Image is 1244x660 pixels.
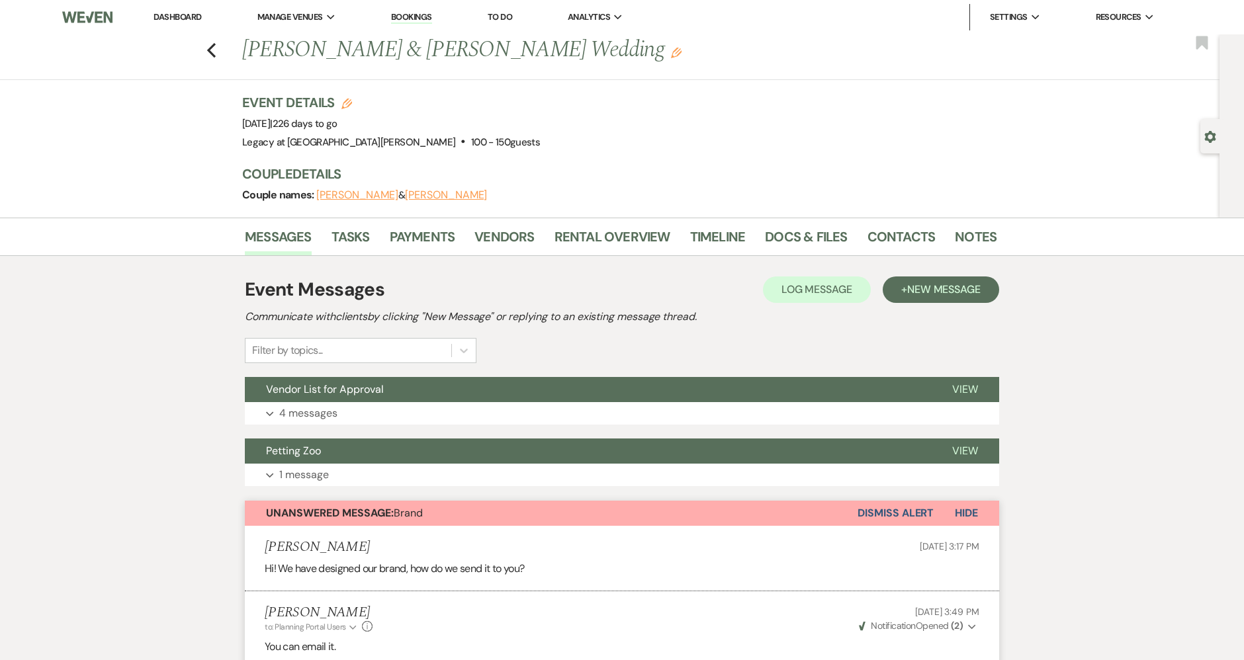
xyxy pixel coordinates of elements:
strong: Unanswered Message: [266,506,394,520]
button: Dismiss Alert [858,501,934,526]
h1: [PERSON_NAME] & [PERSON_NAME] Wedding [242,34,835,66]
p: You can email it. [265,638,979,655]
span: [DATE] [242,117,337,130]
span: to: Planning Portal Users [265,622,346,632]
span: Notification [871,620,915,632]
a: Docs & Files [765,226,847,255]
a: To Do [488,11,512,22]
button: View [931,438,999,464]
span: Settings [990,11,1028,24]
button: to: Planning Portal Users [265,621,359,633]
h3: Event Details [242,93,540,112]
a: Payments [390,226,455,255]
strong: ( 2 ) [951,620,963,632]
button: NotificationOpened (2) [857,619,979,633]
span: [DATE] 3:49 PM [915,606,979,618]
span: 226 days to go [273,117,337,130]
h5: [PERSON_NAME] [265,604,373,621]
span: Analytics [568,11,610,24]
p: Hi! We have designed our brand, how do we send it to you? [265,560,979,577]
a: Rental Overview [555,226,670,255]
a: Bookings [391,11,432,24]
span: Brand [266,506,423,520]
h2: Communicate with clients by clicking "New Message" or replying to an existing message thread. [245,309,999,325]
span: | [270,117,337,130]
span: Vendor List for Approval [266,382,384,396]
span: Resources [1096,11,1141,24]
span: Hide [955,506,978,520]
span: View [952,444,978,458]
div: Filter by topics... [252,343,323,358]
h1: Event Messages [245,276,384,304]
a: Timeline [690,226,746,255]
p: 1 message [279,466,329,483]
span: Legacy at [GEOGRAPHIC_DATA][PERSON_NAME] [242,136,455,149]
span: View [952,382,978,396]
span: & [316,188,487,202]
button: Petting Zoo [245,438,931,464]
button: Vendor List for Approval [245,377,931,402]
img: Weven Logo [62,3,112,31]
span: New Message [907,282,981,296]
button: [PERSON_NAME] [405,190,487,200]
span: Log Message [781,282,852,296]
button: [PERSON_NAME] [316,190,398,200]
span: Petting Zoo [266,444,321,458]
button: Hide [934,501,999,526]
button: Unanswered Message:Brand [245,501,858,526]
span: Opened [859,620,963,632]
button: +New Message [883,276,999,303]
span: [DATE] 3:17 PM [920,540,979,552]
a: Notes [955,226,997,255]
a: Messages [245,226,312,255]
button: Open lead details [1204,130,1216,142]
span: Couple names: [242,188,316,202]
a: Contacts [867,226,936,255]
span: 100 - 150 guests [471,136,540,149]
p: 4 messages [279,405,337,422]
button: Log Message [763,276,871,303]
h5: [PERSON_NAME] [265,539,370,556]
a: Tasks [332,226,370,255]
h3: Couple Details [242,165,983,183]
span: Manage Venues [257,11,323,24]
button: 4 messages [245,402,999,425]
button: View [931,377,999,402]
button: Edit [671,46,682,58]
a: Dashboard [154,11,201,22]
a: Vendors [474,226,534,255]
button: 1 message [245,464,999,486]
